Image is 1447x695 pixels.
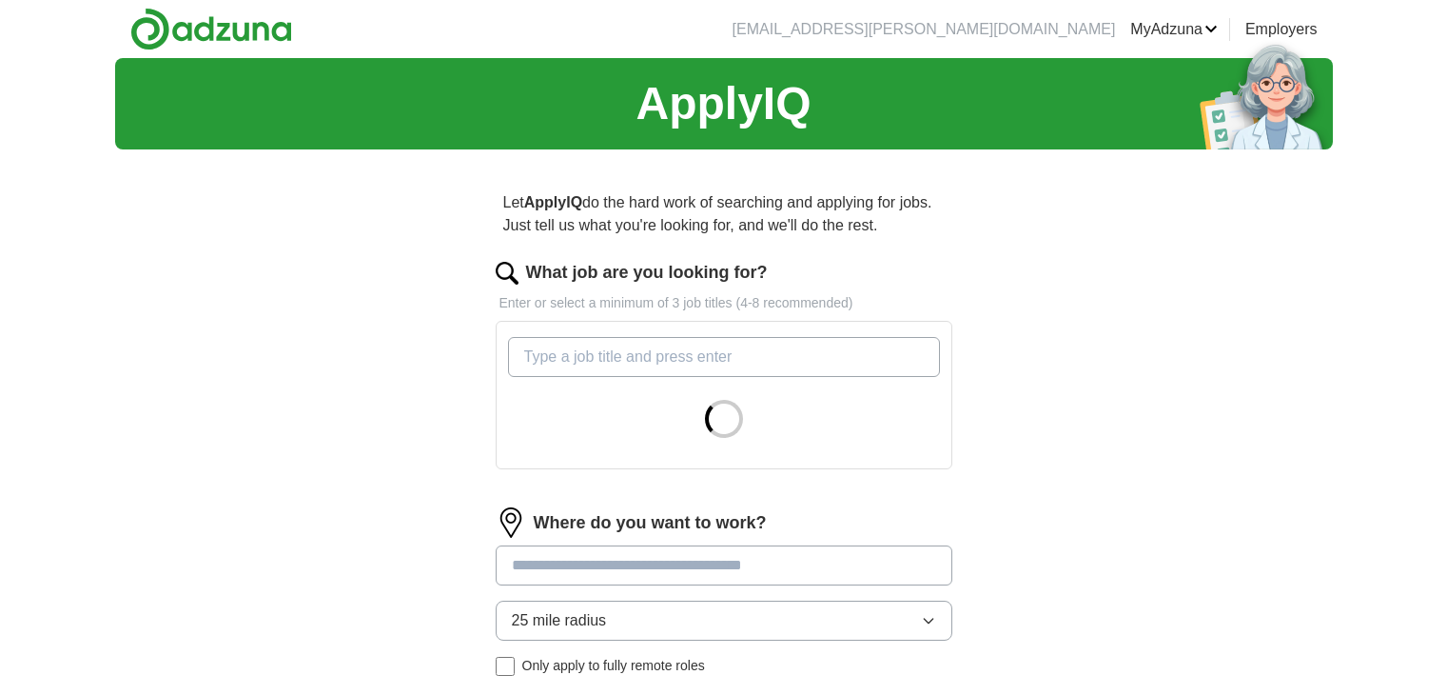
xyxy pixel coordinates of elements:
span: Only apply to fully remote roles [522,656,705,676]
img: search.png [496,262,518,285]
a: MyAdzuna [1130,18,1218,41]
label: Where do you want to work? [534,510,767,536]
span: 25 mile radius [512,609,607,632]
a: Employers [1245,18,1318,41]
input: Only apply to fully remote roles [496,657,515,676]
p: Enter or select a minimum of 3 job titles (4-8 recommended) [496,293,952,313]
input: Type a job title and press enter [508,337,940,377]
label: What job are you looking for? [526,260,768,286]
strong: ApplyIQ [524,194,582,210]
button: 25 mile radius [496,601,952,641]
h1: ApplyIQ [636,69,811,138]
li: [EMAIL_ADDRESS][PERSON_NAME][DOMAIN_NAME] [733,18,1116,41]
img: location.png [496,507,526,538]
p: Let do the hard work of searching and applying for jobs. Just tell us what you're looking for, an... [496,184,952,245]
img: Adzuna logo [130,8,292,50]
